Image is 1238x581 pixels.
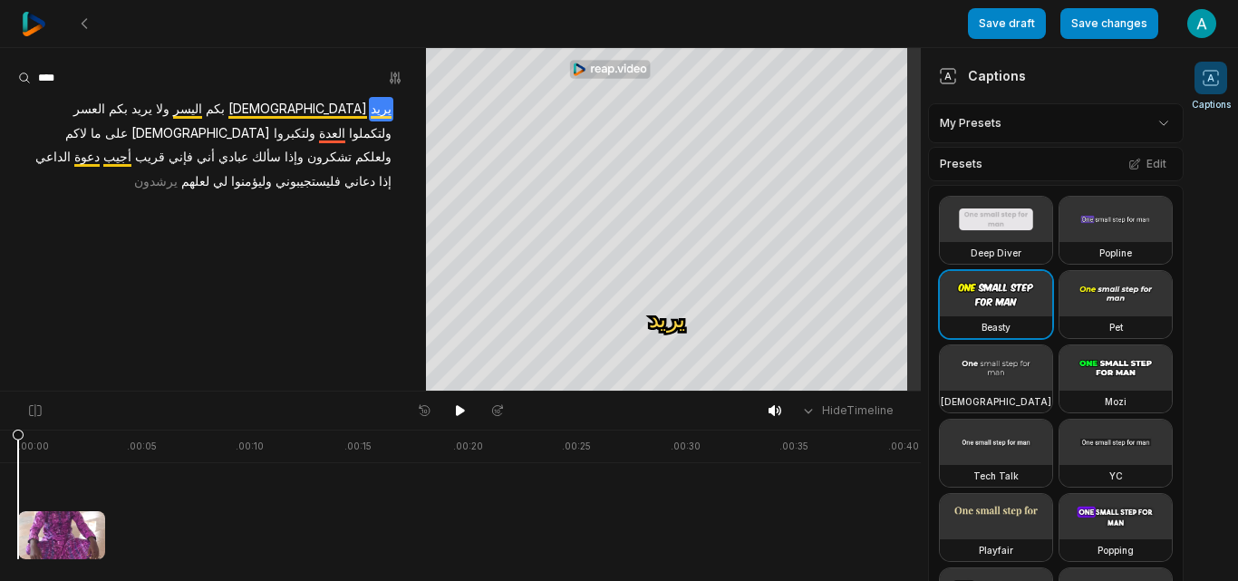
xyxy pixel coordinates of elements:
[928,103,1184,143] div: My Presets
[317,121,347,146] span: العدة
[1098,543,1134,557] h3: Popping
[73,145,102,169] span: دعوة
[89,121,103,146] span: ما
[274,169,343,194] span: فليستجيبوني
[369,97,393,121] span: يريد
[130,97,154,121] span: يريد
[1192,62,1231,111] button: Captions
[1109,469,1123,483] h3: YC
[1123,152,1172,176] button: Edit
[1192,98,1231,111] span: Captions
[968,8,1046,39] button: Save draft
[283,145,305,169] span: وإذا
[72,97,107,121] span: العسر
[928,147,1184,181] div: Presets
[250,145,283,169] span: سألك
[305,145,353,169] span: تشكرون
[979,543,1013,557] h3: Playfair
[229,169,274,194] span: وليؤمنوا
[795,397,899,424] button: HideTimeline
[102,145,133,169] span: أجيب
[1109,320,1123,334] h3: Pet
[211,169,229,194] span: لي
[1060,8,1158,39] button: Save changes
[63,121,89,146] span: لاكم
[103,121,130,146] span: على
[217,145,250,169] span: عبادي
[179,169,211,194] span: لعلهم
[154,97,171,121] span: ولا
[971,246,1021,260] h3: Deep Diver
[1099,246,1132,260] h3: Popline
[107,97,130,121] span: بكم
[939,66,1026,85] div: Captions
[377,169,393,194] span: إذا
[973,469,1019,483] h3: Tech Talk
[204,97,227,121] span: بكم
[941,394,1051,409] h3: [DEMOGRAPHIC_DATA]
[227,97,369,121] span: [DEMOGRAPHIC_DATA]
[130,121,272,146] span: [DEMOGRAPHIC_DATA]
[353,145,393,169] span: ولعلكم
[22,12,46,36] img: reap
[34,145,73,169] span: الداعي
[133,145,167,169] span: قريب
[167,145,195,169] span: فإني
[272,121,317,146] span: ولتكبروا
[343,169,377,194] span: دعاني
[982,320,1011,334] h3: Beasty
[347,121,393,146] span: ولتكملوا
[195,145,217,169] span: أني
[132,169,179,194] span: يرشدون
[1105,394,1127,409] h3: Mozi
[171,97,204,121] span: اليسر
